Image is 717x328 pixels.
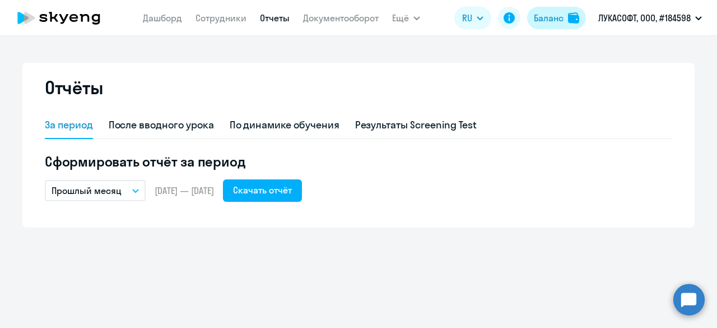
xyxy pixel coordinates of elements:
div: За период [45,118,93,132]
h5: Сформировать отчёт за период [45,153,672,170]
div: Скачать отчёт [233,183,292,197]
a: Сотрудники [195,12,246,24]
button: Прошлый месяц [45,180,146,201]
div: По динамике обучения [230,118,339,132]
img: balance [568,12,579,24]
span: [DATE] — [DATE] [155,184,214,197]
span: Ещё [392,11,409,25]
div: Баланс [534,11,564,25]
div: Результаты Screening Test [355,118,477,132]
p: ЛУКАСОФТ, ООО, #184598 [598,11,691,25]
button: RU [454,7,491,29]
h2: Отчёты [45,76,103,99]
a: Отчеты [260,12,290,24]
a: Дашборд [143,12,182,24]
div: После вводного урока [109,118,214,132]
button: ЛУКАСОФТ, ООО, #184598 [593,4,707,31]
button: Скачать отчёт [223,179,302,202]
button: Балансbalance [527,7,586,29]
span: RU [462,11,472,25]
p: Прошлый месяц [52,184,122,197]
a: Документооборот [303,12,379,24]
button: Ещё [392,7,420,29]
